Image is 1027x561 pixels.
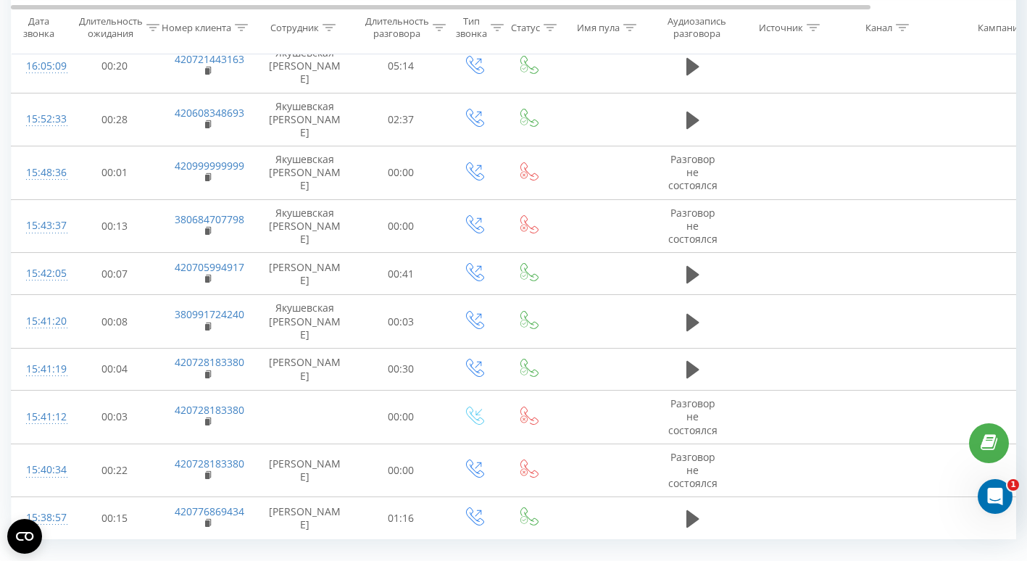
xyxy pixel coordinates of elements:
[577,21,620,33] div: Имя пула
[254,93,356,146] td: Якушевская [PERSON_NAME]
[978,479,1013,514] iframe: Intercom live chat
[865,21,892,33] div: Канал
[70,444,160,497] td: 00:22
[356,348,446,390] td: 00:30
[175,212,244,226] a: 380684707798
[175,307,244,321] a: 380991724240
[7,519,42,554] button: Open CMP widget
[12,15,65,40] div: Дата звонка
[175,159,244,173] a: 420999999999
[175,403,244,417] a: 420728183380
[175,260,244,274] a: 420705994917
[254,348,356,390] td: [PERSON_NAME]
[70,93,160,146] td: 00:28
[175,52,244,66] a: 420721443163
[26,212,55,240] div: 15:43:37
[668,152,718,192] span: Разговор не состоялся
[26,105,55,133] div: 15:52:33
[175,457,244,470] a: 420728183380
[254,146,356,200] td: Якушевская [PERSON_NAME]
[254,444,356,497] td: [PERSON_NAME]
[175,504,244,518] a: 420776869434
[26,159,55,187] div: 15:48:36
[365,15,429,40] div: Длительность разговора
[456,15,487,40] div: Тип звонка
[511,21,540,33] div: Статус
[26,52,55,80] div: 16:05:09
[356,253,446,295] td: 00:41
[26,403,55,431] div: 15:41:12
[356,93,446,146] td: 02:37
[26,504,55,532] div: 15:38:57
[254,253,356,295] td: [PERSON_NAME]
[356,444,446,497] td: 00:00
[70,348,160,390] td: 00:04
[356,146,446,200] td: 00:00
[978,21,1023,33] div: Кампания
[254,295,356,349] td: Якушевская [PERSON_NAME]
[668,396,718,436] span: Разговор не состоялся
[70,391,160,444] td: 00:03
[175,355,244,369] a: 420728183380
[254,497,356,539] td: [PERSON_NAME]
[70,253,160,295] td: 00:07
[270,21,319,33] div: Сотрудник
[662,15,732,40] div: Аудиозапись разговора
[356,497,446,539] td: 01:16
[70,497,160,539] td: 00:15
[162,21,231,33] div: Номер клиента
[26,355,55,383] div: 15:41:19
[356,295,446,349] td: 00:03
[26,259,55,288] div: 15:42:05
[70,39,160,93] td: 00:20
[175,106,244,120] a: 420608348693
[70,199,160,253] td: 00:13
[254,39,356,93] td: Якушевская [PERSON_NAME]
[79,15,143,40] div: Длительность ожидания
[668,206,718,246] span: Разговор не состоялся
[356,39,446,93] td: 05:14
[668,450,718,490] span: Разговор не состоялся
[356,199,446,253] td: 00:00
[254,199,356,253] td: Якушевская [PERSON_NAME]
[26,307,55,336] div: 15:41:20
[759,21,803,33] div: Источник
[1007,479,1019,491] span: 1
[356,391,446,444] td: 00:00
[70,295,160,349] td: 00:08
[70,146,160,200] td: 00:01
[26,456,55,484] div: 15:40:34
